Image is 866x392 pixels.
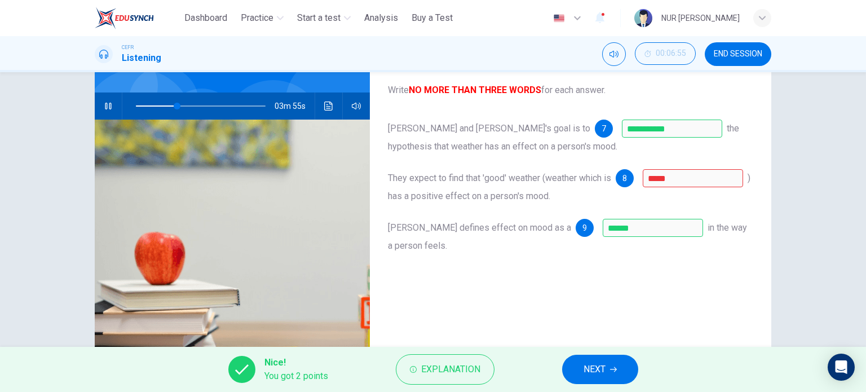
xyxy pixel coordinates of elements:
button: Dashboard [180,8,232,28]
button: Practice [236,8,288,28]
span: Buy a Test [412,11,453,25]
span: [PERSON_NAME] defines effect on mood as a [388,222,571,233]
div: Mute [602,42,626,66]
span: You got 2 points [264,369,328,383]
input: sunny and warm; sunny & warm; warm and sunny; warm & sunny; [643,169,743,187]
span: Start a test [297,11,341,25]
button: Start a test [293,8,355,28]
button: NEXT [562,355,638,384]
span: 9 [582,224,587,232]
span: Practice [241,11,273,25]
a: ELTC logo [95,7,180,29]
span: [PERSON_NAME] and [PERSON_NAME]'s goal is to [388,123,590,134]
span: They expect to find that 'good' weather (weather which is [388,173,611,183]
span: CEFR [122,43,134,51]
img: en [552,14,566,23]
span: 00:06:55 [656,49,686,58]
input: investigate [622,120,722,138]
span: 03m 55s [275,93,315,120]
button: Buy a Test [407,8,457,28]
button: Click to see the audio transcription [320,93,338,120]
span: Nice! [264,356,328,369]
h1: Listening [122,51,161,65]
span: Complete the sentences below. Write for each answer. [388,56,753,97]
button: 00:06:55 [635,42,696,65]
span: Dashboard [184,11,227,25]
div: Open Intercom Messenger [828,354,855,381]
button: Analysis [360,8,403,28]
div: NUR [PERSON_NAME] [661,11,740,25]
span: END SESSION [714,50,762,59]
b: NO MORE THAN THREE WORDS [409,85,541,95]
input: change [603,219,703,237]
img: Profile picture [634,9,652,27]
div: Hide [635,42,696,66]
span: Explanation [421,362,480,377]
span: 8 [622,174,627,182]
span: 7 [602,125,606,133]
button: Explanation [396,354,494,385]
span: Analysis [364,11,398,25]
span: NEXT [584,362,606,377]
img: ELTC logo [95,7,154,29]
button: END SESSION [705,42,771,66]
